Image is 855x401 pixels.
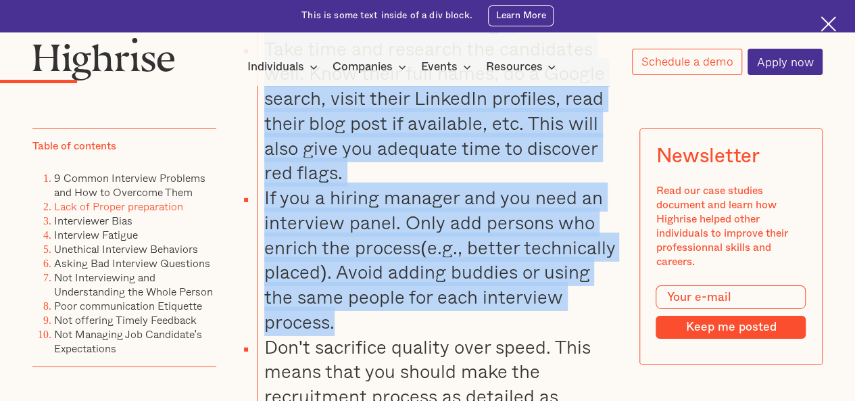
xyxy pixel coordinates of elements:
[333,59,393,75] div: Companies
[656,184,806,269] div: Read our case studies document and learn how Highrise helped other individuals to improve their p...
[54,326,202,356] a: Not Managing Job Candidate's Expectations
[821,16,836,32] img: Cross icon
[748,49,823,75] a: Apply now
[333,59,410,75] div: Companies
[656,285,806,310] input: Your e-mail
[632,49,742,75] a: Schedule a demo
[54,227,138,243] a: Interview Fatigue
[421,59,458,75] div: Events
[54,269,213,300] a: Not Interviewing and Understanding the Whole Person
[485,59,560,75] div: Resources
[656,145,759,168] div: Newsletter
[54,298,202,314] a: Poor communication Etiquette
[421,59,475,75] div: Events
[54,212,132,229] a: Interviewer Bias
[301,9,472,22] div: This is some text inside of a div block.
[247,59,322,75] div: Individuals
[488,5,554,26] a: Learn More
[656,285,806,339] form: Modal Form
[54,241,198,257] a: Unethical Interview Behaviors
[54,198,183,214] a: Lack of Proper preparation
[32,37,175,80] img: Highrise logo
[485,59,542,75] div: Resources
[257,37,619,186] li: Take time and research the candidates well. Know their full names, do a Google search, visit thei...
[257,185,619,335] li: If you a hiring manager and you need an interview panel. Only add persons who enrich the process(...
[54,312,197,328] a: Not offering Timely Feedback
[247,59,304,75] div: Individuals
[656,316,806,338] input: Keep me posted
[54,170,205,200] a: 9 Common Interview Problems and How to Overcome Them
[32,139,116,154] div: Table of contents
[54,255,210,271] a: Asking Bad Interview Questions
